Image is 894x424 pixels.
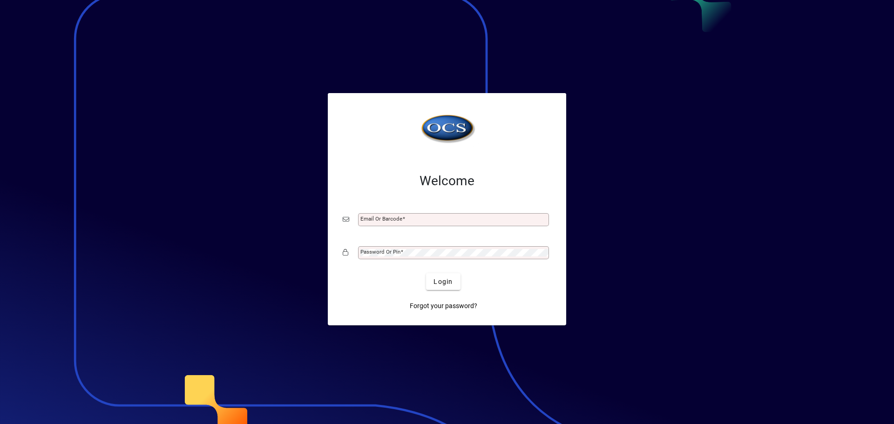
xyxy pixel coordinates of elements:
span: Forgot your password? [410,301,477,311]
button: Login [426,273,460,290]
span: Login [433,277,453,287]
a: Forgot your password? [406,297,481,314]
mat-label: Password or Pin [360,249,400,255]
mat-label: Email or Barcode [360,215,402,222]
h2: Welcome [343,173,551,189]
